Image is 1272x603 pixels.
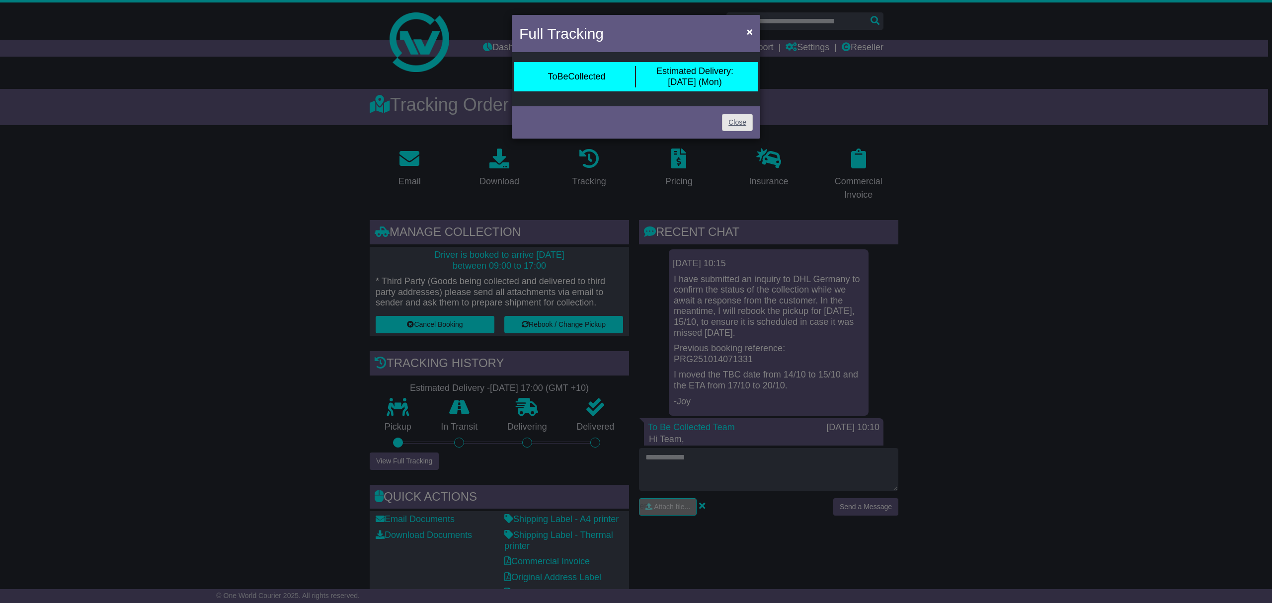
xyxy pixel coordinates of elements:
[742,21,758,42] button: Close
[722,114,753,131] a: Close
[519,22,604,45] h4: Full Tracking
[747,26,753,37] span: ×
[656,66,733,87] div: [DATE] (Mon)
[656,66,733,76] span: Estimated Delivery:
[548,72,605,82] div: ToBeCollected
